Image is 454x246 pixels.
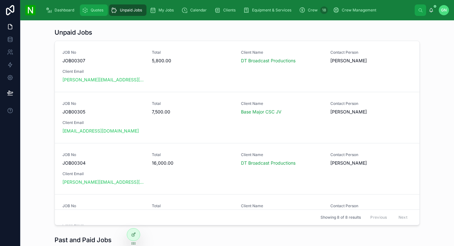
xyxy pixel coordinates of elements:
[241,203,323,208] span: Client Name
[223,8,236,13] span: Clients
[62,50,144,55] span: JOB No
[62,109,144,115] span: JOB00305
[241,4,296,16] a: Equipment & Services
[252,8,291,13] span: Equipment & Services
[152,58,234,64] span: 5,800.00
[109,4,146,16] a: Unpaid Jobs
[62,179,144,185] a: [PERSON_NAME][EMAIL_ADDRESS][DOMAIN_NAME]
[55,8,74,13] span: Dashboard
[80,4,108,16] a: Quotes
[91,8,103,13] span: Quotes
[441,8,447,13] span: GN
[330,109,412,115] span: [PERSON_NAME]
[62,120,144,125] span: Client Email
[331,4,381,16] a: Crew Management
[321,215,361,220] span: Showing 8 of 8 results
[152,101,234,106] span: Total
[148,4,178,16] a: My Jobs
[62,203,144,208] span: JOB No
[342,8,376,13] span: Crew Management
[308,8,318,13] span: Crew
[330,101,412,106] span: Contact Person
[152,160,234,166] span: 16,000.00
[159,8,174,13] span: My Jobs
[241,152,323,157] span: Client Name
[330,50,412,55] span: Contact Person
[62,152,144,157] span: JOB No
[320,6,328,14] div: 18
[62,128,139,134] a: [EMAIL_ADDRESS][DOMAIN_NAME]
[55,28,92,37] h1: Unpaid Jobs
[297,4,330,16] a: Crew18
[330,152,412,157] span: Contact Person
[152,152,234,157] span: Total
[55,194,419,245] a: JOB NoJOB00302Total5,500.00Client NameDT Broadcast ProductionsContact Person[PERSON_NAME]Client E...
[62,160,144,166] span: JOB00304
[55,143,419,194] a: JOB NoJOB00304Total16,000.00Client NameDT Broadcast ProductionsContact Person[PERSON_NAME]Client ...
[330,58,412,64] span: [PERSON_NAME]
[241,109,282,115] a: Base Major CSC JV
[190,8,207,13] span: Calendar
[44,4,79,16] a: Dashboard
[212,4,240,16] a: Clients
[55,236,112,244] h1: Past and Paid Jobs
[62,77,144,83] a: [PERSON_NAME][EMAIL_ADDRESS][DOMAIN_NAME]
[241,101,323,106] span: Client Name
[62,58,144,64] span: JOB00307
[152,203,234,208] span: Total
[62,171,144,176] span: Client Email
[330,160,412,166] span: [PERSON_NAME]
[241,160,295,166] a: DT Broadcast Productions
[41,3,415,17] div: scrollable content
[120,8,142,13] span: Unpaid Jobs
[241,50,323,55] span: Client Name
[55,92,419,143] a: JOB NoJOB00305Total7,500.00Client NameBase Major CSC JVContact Person[PERSON_NAME]Client Email[EM...
[152,50,234,55] span: Total
[55,41,419,92] a: JOB NoJOB00307Total5,800.00Client NameDT Broadcast ProductionsContact Person[PERSON_NAME]Client E...
[179,4,211,16] a: Calendar
[62,101,144,106] span: JOB No
[152,109,234,115] span: 7,500.00
[62,69,144,74] span: Client Email
[241,58,295,64] a: DT Broadcast Productions
[330,203,412,208] span: Contact Person
[25,5,36,15] img: App logo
